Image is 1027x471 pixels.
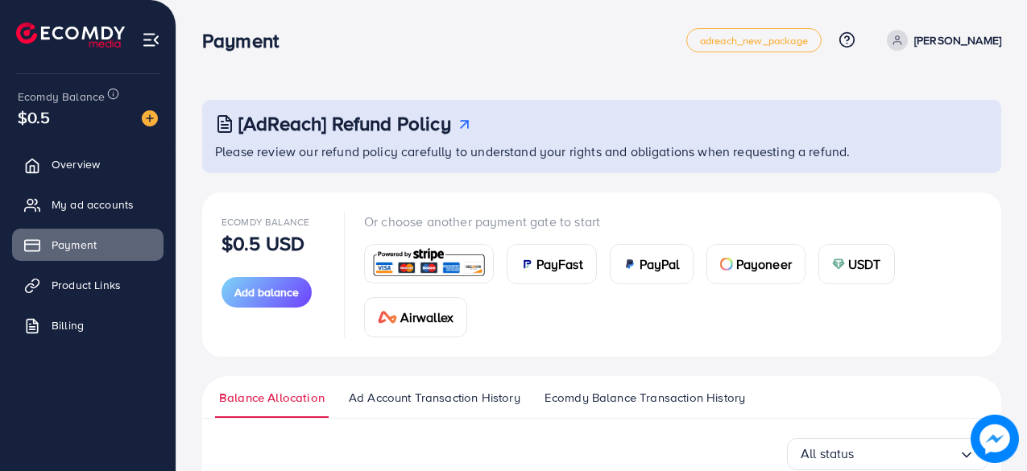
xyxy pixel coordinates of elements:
a: Overview [12,148,164,180]
span: Airwallex [400,308,453,327]
p: [PERSON_NAME] [914,31,1001,50]
p: Please review our refund policy carefully to understand your rights and obligations when requesti... [215,142,992,161]
span: Overview [52,156,100,172]
h3: [AdReach] Refund Policy [238,112,451,135]
a: Payment [12,229,164,261]
a: cardUSDT [818,244,895,284]
img: card [720,258,733,271]
input: Search for option [855,441,959,466]
a: cardPayPal [610,244,694,284]
span: Ecomdy Balance Transaction History [545,389,745,407]
span: PayPal [640,254,680,274]
img: card [832,258,845,271]
span: adreach_new_package [700,35,808,46]
a: cardAirwallex [364,297,467,337]
a: cardPayFast [507,244,597,284]
a: Billing [12,309,164,341]
img: card [520,258,533,271]
span: Payment [52,237,97,253]
span: $0.5 [18,105,51,129]
span: Payoneer [736,254,792,274]
span: Billing [52,317,84,333]
img: image [142,110,158,126]
a: [PERSON_NAME] [880,30,1001,51]
span: USDT [848,254,881,274]
span: Balance Allocation [219,389,325,407]
button: Add balance [222,277,312,308]
span: Product Links [52,277,121,293]
img: card [623,258,636,271]
img: card [370,246,488,281]
a: adreach_new_package [686,28,822,52]
div: Search for option [787,438,988,470]
img: logo [16,23,125,48]
span: Ecomdy Balance [222,215,309,229]
span: Add balance [234,284,299,300]
h3: Payment [202,29,292,52]
span: Ad Account Transaction History [349,389,520,407]
p: Or choose another payment gate to start [364,212,982,231]
a: My ad accounts [12,188,164,221]
a: card [364,244,494,283]
img: image [971,415,1019,463]
span: My ad accounts [52,196,134,213]
a: Product Links [12,269,164,301]
img: menu [142,31,160,49]
span: Ecomdy Balance [18,89,105,105]
img: card [378,311,397,324]
a: cardPayoneer [706,244,805,284]
span: PayFast [536,254,583,274]
p: $0.5 USD [222,233,304,253]
span: All status [801,441,855,466]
